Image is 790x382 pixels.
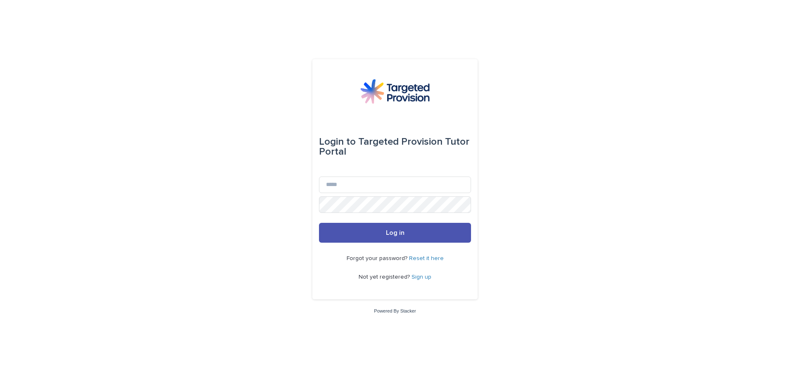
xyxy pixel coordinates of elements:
a: Sign up [412,274,431,280]
div: Targeted Provision Tutor Portal [319,130,471,163]
span: Log in [386,229,405,236]
a: Powered By Stacker [374,308,416,313]
button: Log in [319,223,471,243]
span: Forgot your password? [347,255,409,261]
img: M5nRWzHhSzIhMunXDL62 [360,79,430,104]
span: Not yet registered? [359,274,412,280]
a: Reset it here [409,255,444,261]
span: Login to [319,137,356,147]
